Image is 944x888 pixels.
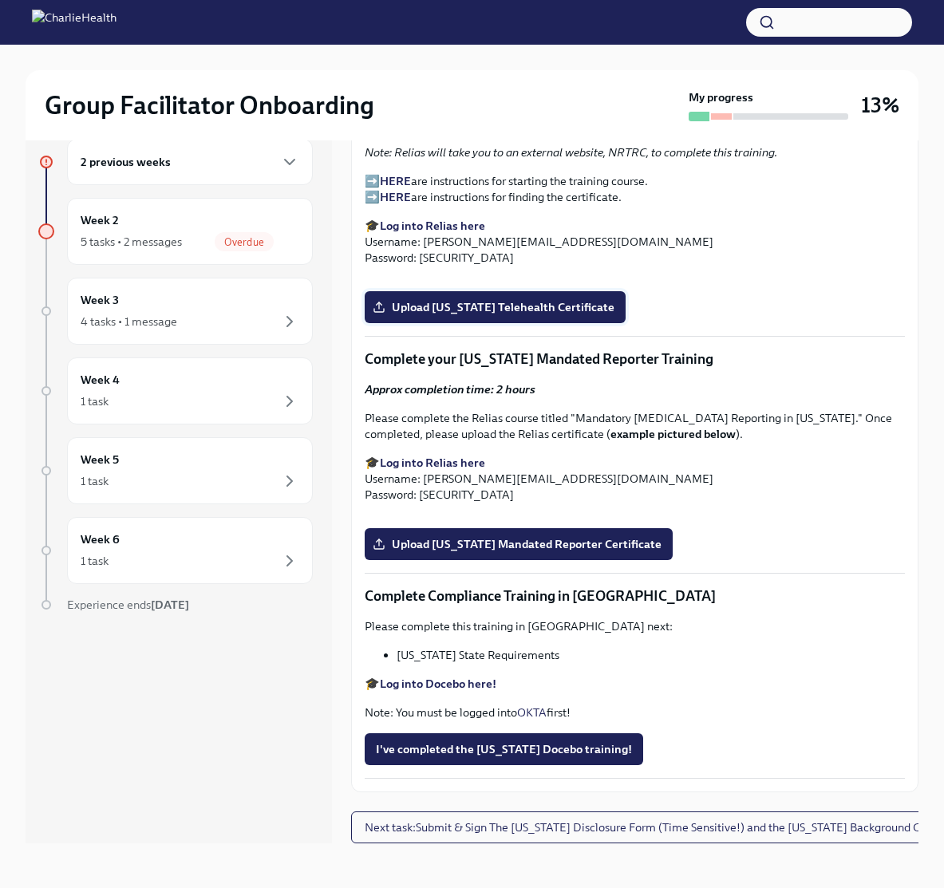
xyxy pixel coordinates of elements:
[38,517,313,584] a: Week 61 task
[365,218,905,266] p: 🎓 Username: [PERSON_NAME][EMAIL_ADDRESS][DOMAIN_NAME] Password: [SECURITY_DATA]
[376,741,632,757] span: I've completed the [US_STATE] Docebo training!
[365,145,777,160] em: Note: Relias will take you to an external website, NRTRC, to complete this training.
[365,455,905,503] p: 🎓 Username: [PERSON_NAME][EMAIL_ADDRESS][DOMAIN_NAME] Password: [SECURITY_DATA]
[380,677,496,691] a: Log into Docebo here!
[365,173,905,205] p: ➡️ are instructions for starting the training course. ➡️ are instructions for finding the certifi...
[81,371,120,389] h6: Week 4
[81,473,109,489] div: 1 task
[215,236,274,248] span: Overdue
[380,174,411,188] a: HERE
[67,598,189,612] span: Experience ends
[81,314,177,330] div: 4 tasks • 1 message
[81,531,120,548] h6: Week 6
[81,211,119,229] h6: Week 2
[32,10,117,35] img: CharlieHealth
[365,618,905,634] p: Please complete this training in [GEOGRAPHIC_DATA] next:
[861,91,899,120] h3: 13%
[610,427,736,441] strong: example pictured below
[365,819,944,835] span: Next task : Submit & Sign The [US_STATE] Disclosure Form (Time Sensitive!) and the [US_STATE] Bac...
[38,278,313,345] a: Week 34 tasks • 1 message
[81,393,109,409] div: 1 task
[38,198,313,265] a: Week 25 tasks • 2 messagesOverdue
[81,234,182,250] div: 5 tasks • 2 messages
[38,357,313,424] a: Week 41 task
[81,291,119,309] h6: Week 3
[81,153,171,171] h6: 2 previous weeks
[365,676,905,692] p: 🎓
[380,219,485,233] a: Log into Relias here
[380,456,485,470] a: Log into Relias here
[365,291,626,323] label: Upload [US_STATE] Telehealth Certificate
[45,89,374,121] h2: Group Facilitator Onboarding
[517,705,547,720] a: OKTA
[689,89,753,105] strong: My progress
[67,139,313,185] div: 2 previous weeks
[380,190,411,204] a: HERE
[365,382,535,397] strong: Approx completion time: 2 hours
[365,349,905,369] p: Complete your [US_STATE] Mandated Reporter Training
[365,704,905,720] p: Note: You must be logged into first!
[376,299,614,315] span: Upload [US_STATE] Telehealth Certificate
[376,536,662,552] span: Upload [US_STATE] Mandated Reporter Certificate
[365,410,905,442] p: Please complete the Relias course titled "Mandatory [MEDICAL_DATA] Reporting in [US_STATE]." Once...
[38,437,313,504] a: Week 51 task
[81,451,119,468] h6: Week 5
[81,553,109,569] div: 1 task
[365,528,673,560] label: Upload [US_STATE] Mandated Reporter Certificate
[151,598,189,612] strong: [DATE]
[365,733,643,765] button: I've completed the [US_STATE] Docebo training!
[365,586,905,606] p: Complete Compliance Training in [GEOGRAPHIC_DATA]
[397,647,905,663] li: [US_STATE] State Requirements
